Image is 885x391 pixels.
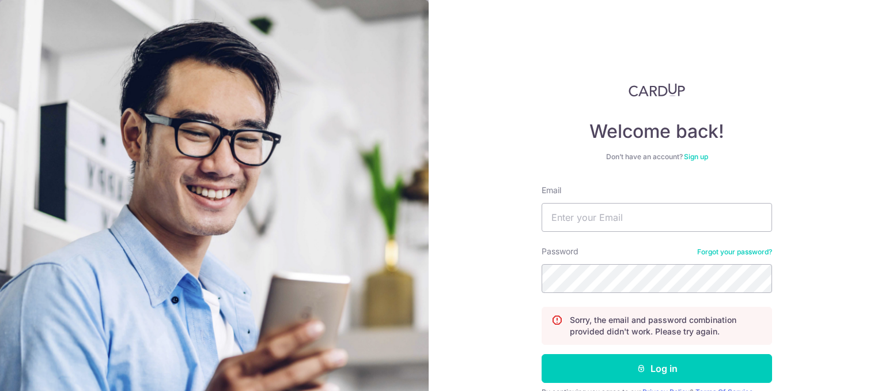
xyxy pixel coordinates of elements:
[542,120,772,143] h4: Welcome back!
[697,247,772,257] a: Forgot your password?
[629,83,685,97] img: CardUp Logo
[542,203,772,232] input: Enter your Email
[542,152,772,161] div: Don’t have an account?
[684,152,708,161] a: Sign up
[542,185,561,196] label: Email
[542,354,772,383] button: Log in
[542,246,578,257] label: Password
[570,314,762,337] p: Sorry, the email and password combination provided didn't work. Please try again.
